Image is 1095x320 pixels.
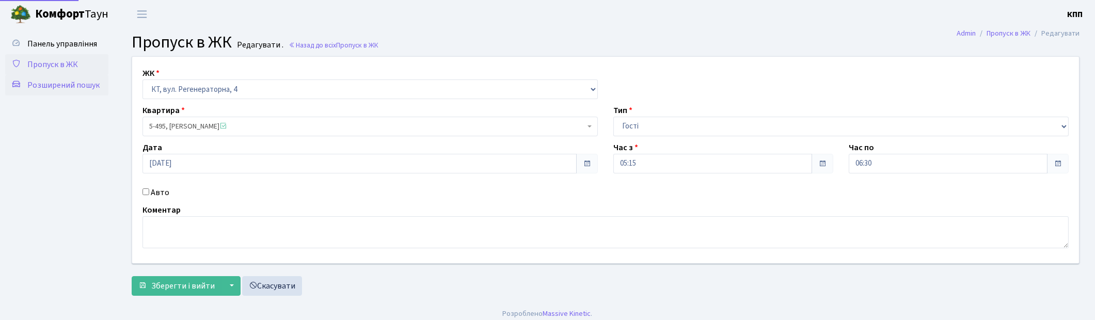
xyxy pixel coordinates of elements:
[289,40,378,50] a: Назад до всіхПропуск в ЖК
[132,276,221,296] button: Зберегти і вийти
[941,23,1095,44] nav: breadcrumb
[5,75,108,95] a: Розширений пошук
[151,280,215,292] span: Зберегти і вийти
[613,104,632,117] label: Тип
[1067,9,1083,20] b: КПП
[5,54,108,75] a: Пропуск в ЖК
[149,121,585,132] span: 5-495, Одінцова Анастасія Олександрівна <span class='la la-check-square text-success'></span>
[1030,28,1080,39] li: Редагувати
[132,30,232,54] span: Пропуск в ЖК
[987,28,1030,39] a: Пропуск в ЖК
[35,6,85,22] b: Комфорт
[129,6,155,23] button: Переключити навігацію
[142,104,185,117] label: Квартира
[957,28,976,39] a: Admin
[27,59,78,70] span: Пропуск в ЖК
[543,308,591,319] a: Massive Kinetic
[142,141,162,154] label: Дата
[503,308,593,319] div: Розроблено .
[142,204,181,216] label: Коментар
[27,38,97,50] span: Панель управління
[5,34,108,54] a: Панель управління
[151,186,169,199] label: Авто
[10,4,31,25] img: logo.png
[35,6,108,23] span: Таун
[613,141,638,154] label: Час з
[242,276,302,296] a: Скасувати
[142,117,598,136] span: 5-495, Одінцова Анастасія Олександрівна <span class='la la-check-square text-success'></span>
[849,141,874,154] label: Час по
[235,40,283,50] small: Редагувати .
[1067,8,1083,21] a: КПП
[142,67,160,79] label: ЖК
[27,79,100,91] span: Розширений пошук
[336,40,378,50] span: Пропуск в ЖК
